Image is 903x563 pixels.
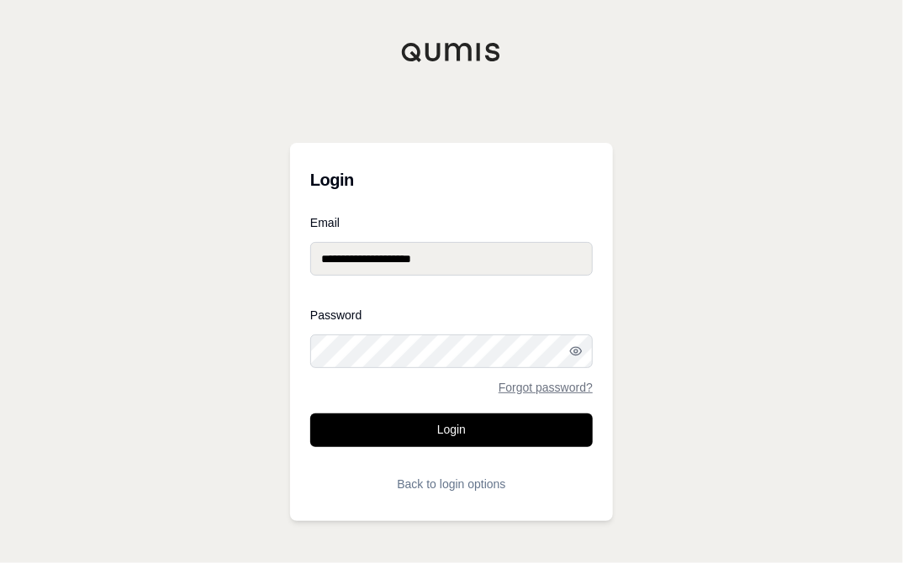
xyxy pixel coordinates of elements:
[310,413,593,447] button: Login
[499,381,593,393] a: Forgot password?
[310,163,593,197] h3: Login
[401,42,502,62] img: Qumis
[310,467,593,501] button: Back to login options
[310,309,593,321] label: Password
[310,217,593,229] label: Email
